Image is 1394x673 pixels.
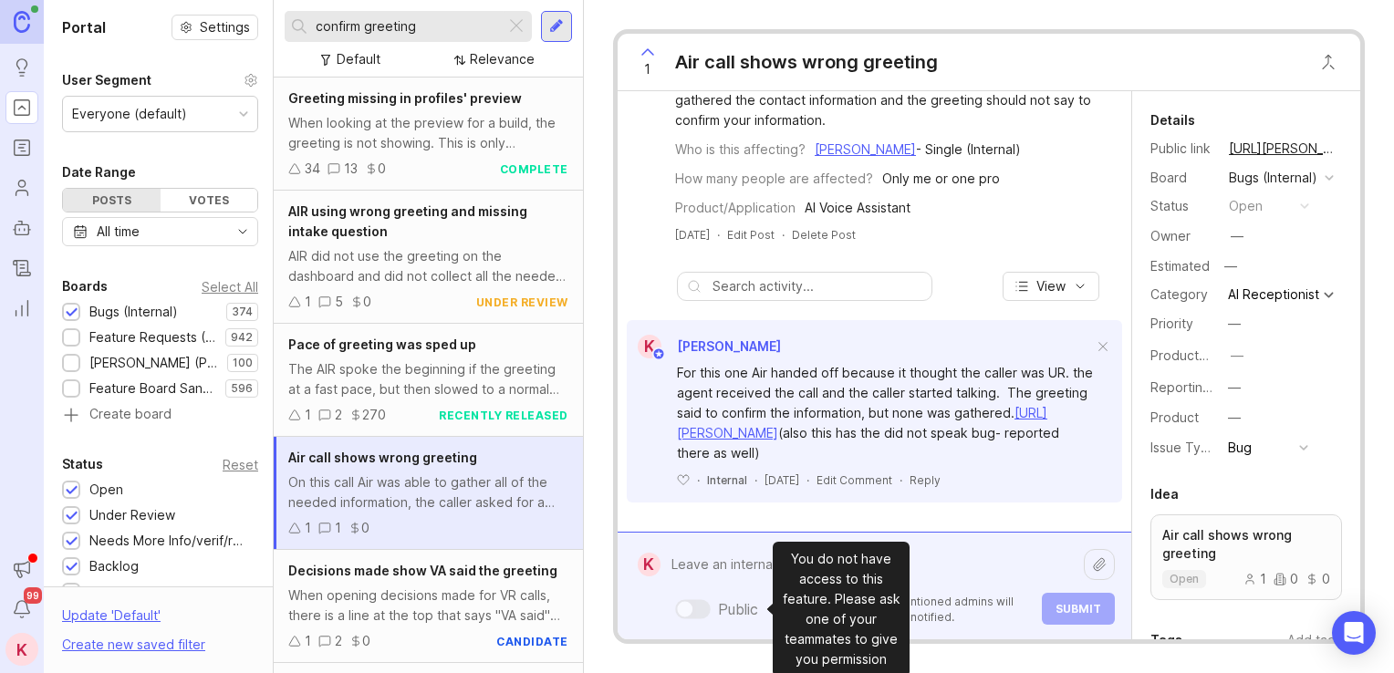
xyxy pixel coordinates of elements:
div: AIR did not use the greeting on the dashboard and did not collect all the needed information befo... [288,246,568,286]
button: View [1003,272,1099,301]
span: [PERSON_NAME] [677,338,781,354]
button: Settings [172,15,258,40]
div: Edit Post [727,227,775,243]
div: Under Review [89,505,175,525]
div: 1 [305,405,311,425]
a: Air call shows wrong greetingopen100 [1150,514,1342,600]
p: 596 [231,381,253,396]
div: Owner [1150,226,1214,246]
div: Open Intercom Messenger [1332,611,1376,655]
a: AIR using wrong greeting and missing intake questionAIR did not use the greeting on the dashboard... [274,191,583,324]
div: Update ' Default ' [62,606,161,635]
div: · [806,472,809,488]
div: — [1228,408,1241,428]
a: Portal [5,91,38,124]
div: For this one Air handed off because it thought the caller was UR. the agent received the call and... [677,363,1093,463]
div: 34 [305,159,320,179]
div: — [1231,346,1243,366]
div: Create new saved filter [62,635,205,655]
a: Users [5,171,38,204]
div: All time [97,222,140,242]
a: K[PERSON_NAME] [627,335,781,358]
label: Issue Type [1150,440,1217,455]
div: Boards [62,275,108,297]
img: member badge [651,347,665,361]
div: Estimated [1150,260,1210,273]
div: Public [718,598,758,620]
a: Pace of greeting was sped upThe AIR spoke the beginning if the greeting at a fast pace, but then ... [274,324,583,437]
div: Category [1150,285,1214,305]
div: Details [1150,109,1195,131]
span: Decisions made show VA said the greeting [288,563,557,578]
p: Air call shows wrong greeting [1162,526,1330,563]
div: 2 [335,631,342,651]
div: 1 [305,631,311,651]
div: Everyone (default) [72,104,187,124]
div: 5 [335,292,343,312]
div: Votes [161,189,258,212]
div: — [1228,314,1241,334]
a: Roadmaps [5,131,38,164]
div: The AIR spoke the beginning if the greeting at a fast pace, but then slowed to a normal pace. [288,359,568,399]
div: Tags [1150,629,1182,651]
span: View [1036,277,1066,295]
a: Changelog [5,252,38,285]
div: User Segment [62,69,151,91]
div: Feature Requests (Internal) [89,327,216,347]
div: 0 [1306,573,1330,585]
input: Search... [316,16,498,36]
p: 100 [233,356,253,370]
div: — [1219,254,1243,278]
button: Close button [1310,44,1347,80]
div: 13 [344,159,358,179]
span: Air call shows wrong greeting [288,450,477,465]
button: ProductboardID [1225,344,1249,368]
div: Backlog [89,556,139,576]
button: Notifications [5,593,38,626]
div: [PERSON_NAME] (Public) [89,353,218,373]
div: Reply [910,472,941,488]
label: Product [1150,409,1199,425]
div: Who is this affecting? [675,140,806,160]
p: 942 [231,330,253,345]
div: K [638,553,661,576]
div: Date Range [62,161,136,183]
span: [DATE] [765,472,799,488]
span: Greeting missing in profiles' preview [288,90,522,106]
a: [DATE] [675,227,710,243]
div: On this call Air was able to gather all of the needed information, the caller asked for a doctor ... [288,472,568,513]
label: Priority [1150,316,1193,331]
div: Add tags [1287,630,1342,650]
a: [URL][PERSON_NAME] [1223,137,1342,160]
div: Default [337,49,380,69]
div: Needs More Info/verif/repro [89,531,249,551]
span: Pace of greeting was sped up [288,336,476,352]
div: Board [1150,168,1214,188]
div: recently released [439,408,568,423]
div: When looking at the preview for a build, the greeting is not showing. This is only happening in t... [288,113,568,153]
div: Open [89,480,123,500]
a: Reporting [5,292,38,325]
a: [PERSON_NAME] [815,141,916,157]
button: K [5,633,38,666]
label: ProductboardID [1150,347,1247,363]
div: 0 [378,159,386,179]
div: Status [62,453,103,475]
div: Public link [1150,139,1214,159]
div: Delete Post [792,227,856,243]
div: Relevance [470,49,535,69]
div: Candidate [89,582,152,602]
h1: Portal [62,16,106,38]
span: AIR using wrong greeting and missing intake question [288,203,527,239]
div: Air should not hand off sales calls for verification especially if it already gathered the contac... [675,70,1110,130]
div: Status [1150,196,1214,216]
div: 2 [335,405,342,425]
div: 0 [363,292,371,312]
div: 0 [1274,573,1298,585]
label: Reporting Team [1150,379,1248,395]
p: Mentioned admins will be notified. [893,594,1031,625]
div: · [900,472,902,488]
